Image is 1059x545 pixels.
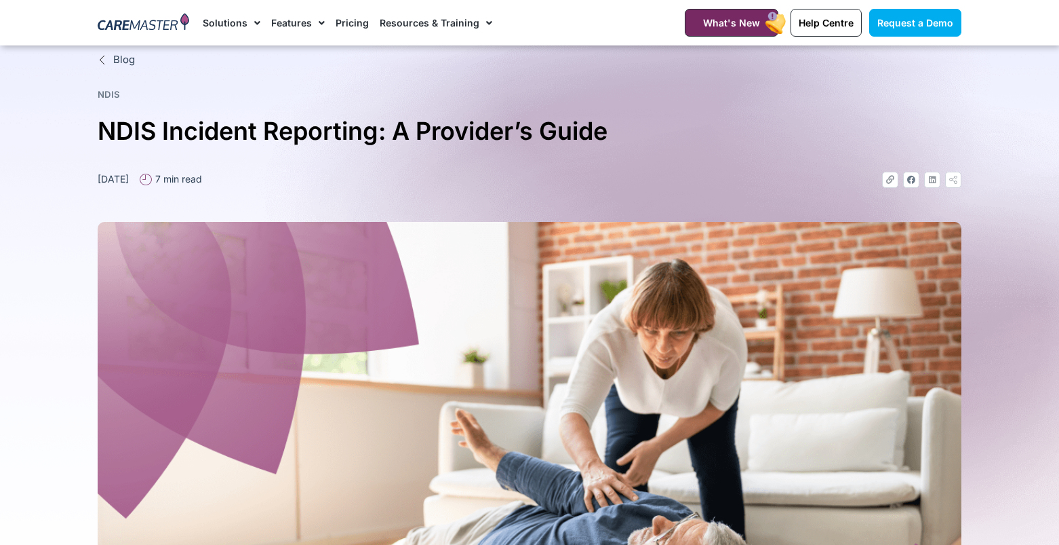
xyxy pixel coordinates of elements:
img: CareMaster Logo [98,13,189,33]
a: Help Centre [791,9,862,37]
a: What's New [685,9,778,37]
span: Blog [110,52,135,68]
span: 7 min read [152,172,202,186]
span: Help Centre [799,17,854,29]
a: Blog [98,52,961,68]
h1: NDIS Incident Reporting: A Provider’s Guide [98,111,961,151]
time: [DATE] [98,173,129,185]
a: NDIS [98,89,120,100]
a: Request a Demo [869,9,961,37]
span: Request a Demo [877,17,953,29]
span: What's New [703,17,760,29]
